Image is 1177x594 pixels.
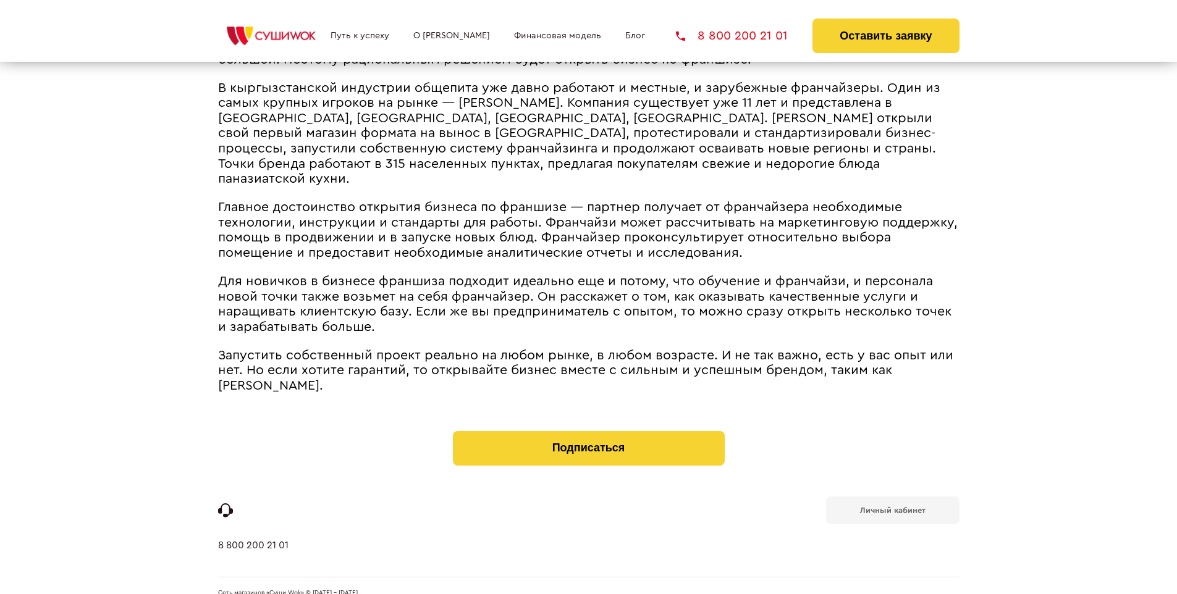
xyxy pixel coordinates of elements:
[625,31,645,41] a: Блог
[676,30,788,42] a: 8 800 200 21 01
[826,496,960,524] a: Личный кабинет
[218,275,951,333] span: Для новичков в бизнесе франшиза подходит идеально еще и потому, что обучение и франчайзи, и персо...
[514,31,601,41] a: Финансовая модель
[331,31,389,41] a: Путь к успеху
[218,540,289,577] a: 8 800 200 21 01
[812,19,959,53] button: Оставить заявку
[698,30,788,42] span: 8 800 200 21 01
[218,349,953,392] span: Запустить собственный проект реально на любом рынке, в любом возрасте. И не так важно, есть у вас...
[860,506,926,514] b: Личный кабинет
[218,201,958,259] span: Главное достоинство открытия бизнеса по франшизе ― партнер получает от франчайзера необходимые те...
[218,22,930,65] span: Может показаться, что запустить бизнес с [PERSON_NAME] без предпринимательского опыта на новом ры...
[218,82,940,186] span: В кыргызстанской индустрии общепита уже давно работают и местные, и зарубежные франчайзеры. Один ...
[413,31,490,41] a: О [PERSON_NAME]
[453,431,725,466] button: Подписаться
